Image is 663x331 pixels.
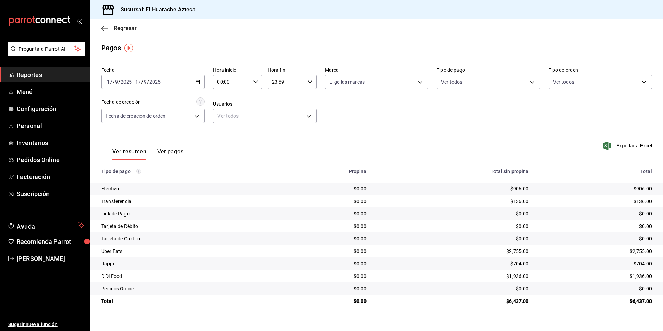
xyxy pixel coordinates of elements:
[540,298,652,305] div: $6,437.00
[17,138,84,147] span: Inventarios
[133,79,134,85] span: -
[19,45,75,53] span: Pregunta a Parrot AI
[101,273,271,280] div: DiDi Food
[540,235,652,242] div: $0.00
[540,185,652,192] div: $906.00
[124,44,133,52] img: Tooltip marker
[604,142,652,150] button: Exportar a Excel
[101,235,271,242] div: Tarjeta de Crédito
[115,79,118,85] input: --
[17,70,84,79] span: Reportes
[282,260,367,267] div: $0.00
[101,198,271,205] div: Transferencia
[282,298,367,305] div: $0.00
[540,169,652,174] div: Total
[76,18,82,24] button: open_drawer_menu
[17,155,84,164] span: Pedidos Online
[549,68,652,73] label: Tipo de orden
[112,148,183,160] div: navigation tabs
[282,185,367,192] div: $0.00
[106,112,165,119] span: Fecha de creación de orden
[118,79,120,85] span: /
[17,104,84,113] span: Configuración
[540,273,652,280] div: $1,936.00
[17,87,84,96] span: Menú
[135,79,141,85] input: --
[101,68,205,73] label: Fecha
[17,121,84,130] span: Personal
[5,50,85,58] a: Pregunta a Parrot AI
[540,260,652,267] div: $704.00
[101,298,271,305] div: Total
[101,260,271,267] div: Rappi
[101,285,271,292] div: Pedidos Online
[378,273,529,280] div: $1,936.00
[378,285,529,292] div: $0.00
[437,68,540,73] label: Tipo de pago
[101,169,271,174] div: Tipo de pago
[282,210,367,217] div: $0.00
[378,169,529,174] div: Total sin propina
[115,6,196,14] h3: Sucursal: El Huarache Azteca
[282,235,367,242] div: $0.00
[268,68,317,73] label: Hora fin
[147,79,149,85] span: /
[17,237,84,246] span: Recomienda Parrot
[112,148,146,160] button: Ver resumen
[282,285,367,292] div: $0.00
[325,68,428,73] label: Marca
[540,198,652,205] div: $136.00
[378,223,529,230] div: $0.00
[101,210,271,217] div: Link de Pago
[378,298,529,305] div: $6,437.00
[106,79,113,85] input: --
[101,185,271,192] div: Efectivo
[101,248,271,255] div: Uber Eats
[8,42,85,56] button: Pregunta a Parrot AI
[101,223,271,230] div: Tarjeta de Débito
[114,25,137,32] span: Regresar
[101,99,141,106] div: Fecha de creación
[8,321,84,328] span: Sugerir nueva función
[540,285,652,292] div: $0.00
[378,185,529,192] div: $906.00
[378,235,529,242] div: $0.00
[213,102,316,107] label: Usuarios
[282,248,367,255] div: $0.00
[540,248,652,255] div: $2,755.00
[378,260,529,267] div: $704.00
[141,79,143,85] span: /
[113,79,115,85] span: /
[17,221,75,229] span: Ayuda
[282,273,367,280] div: $0.00
[149,79,161,85] input: ----
[282,198,367,205] div: $0.00
[157,148,183,160] button: Ver pagos
[378,198,529,205] div: $136.00
[540,223,652,230] div: $0.00
[282,169,367,174] div: Propina
[17,189,84,198] span: Suscripción
[553,78,574,85] span: Ver todos
[101,25,137,32] button: Regresar
[101,43,121,53] div: Pagos
[213,68,262,73] label: Hora inicio
[120,79,132,85] input: ----
[144,79,147,85] input: --
[441,78,462,85] span: Ver todos
[329,78,365,85] span: Elige las marcas
[378,210,529,217] div: $0.00
[17,254,84,263] span: [PERSON_NAME]
[17,172,84,181] span: Facturación
[136,169,141,174] svg: Los pagos realizados con Pay y otras terminales son montos brutos.
[213,109,316,123] div: Ver todos
[540,210,652,217] div: $0.00
[378,248,529,255] div: $2,755.00
[282,223,367,230] div: $0.00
